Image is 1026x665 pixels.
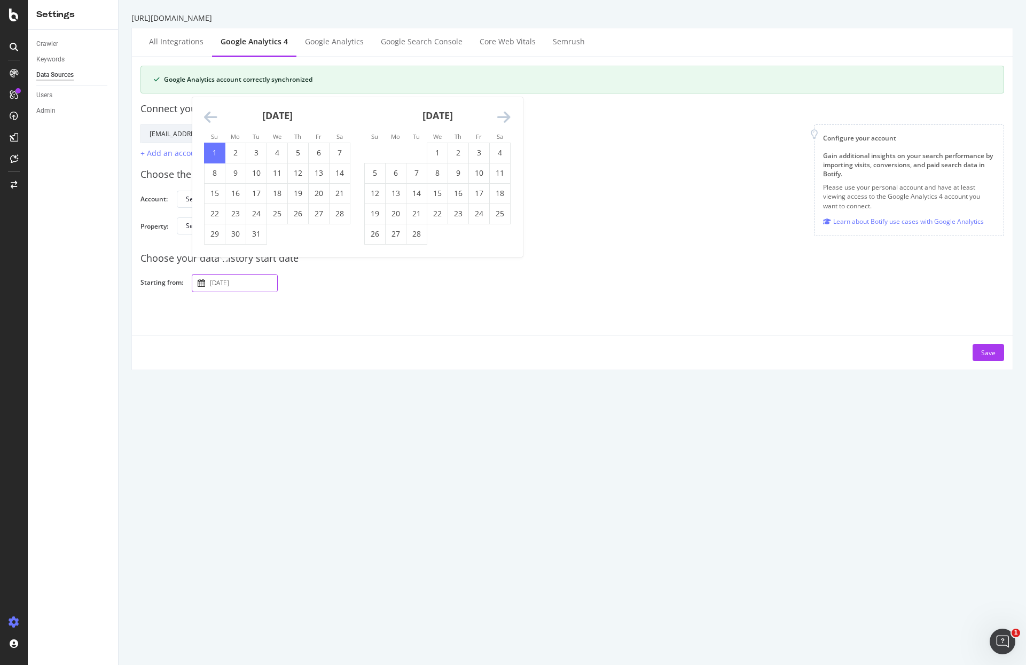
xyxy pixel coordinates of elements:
td: [EMAIL_ADDRESS][DOMAIN_NAME] [141,124,265,143]
td: Tuesday, January 3, 2023 [246,143,267,163]
div: Save [981,348,996,357]
td: Tuesday, January 17, 2023 [246,183,267,204]
div: Google Analytics [305,36,364,47]
div: Move backward to switch to the previous month. [204,110,217,125]
td: Tuesday, January 24, 2023 [246,204,267,224]
div: Keywords [36,54,65,65]
div: Semrush [553,36,585,47]
small: Th [294,132,301,140]
small: Fr [316,132,322,140]
td: Tuesday, January 31, 2023 [246,224,267,244]
td: Monday, January 23, 2023 [225,204,246,224]
td: Monday, February 13, 2023 [386,183,406,204]
td: Wednesday, February 15, 2023 [427,183,448,204]
td: Friday, February 3, 2023 [469,143,490,163]
div: Select your account: UR [186,196,256,202]
div: Configure your account [823,134,995,143]
td: Thursday, February 9, 2023 [448,163,469,183]
td: Friday, February 17, 2023 [469,183,490,204]
td: Monday, February 27, 2023 [386,224,406,244]
div: Data Sources [36,69,74,81]
div: Admin [36,105,56,116]
td: Monday, January 9, 2023 [225,163,246,183]
td: Saturday, January 28, 2023 [330,204,350,224]
td: Sunday, January 8, 2023 [205,163,225,183]
td: Sunday, January 29, 2023 [205,224,225,244]
a: Users [36,90,111,101]
small: Mo [391,132,400,140]
td: Saturday, February 18, 2023 [490,183,511,204]
td: Monday, February 6, 2023 [386,163,406,183]
td: Tuesday, January 10, 2023 [246,163,267,183]
td: Saturday, January 21, 2023 [330,183,350,204]
a: Keywords [36,54,111,65]
div: Core Web Vitals [480,36,536,47]
td: Thursday, January 5, 2023 [288,143,309,163]
a: Data Sources [36,69,111,81]
div: + Add an account [140,148,203,158]
a: Crawler [36,38,111,50]
td: Thursday, January 12, 2023 [288,163,309,183]
div: Google Search Console [381,36,463,47]
div: Select your property: United Rentals GA4 [186,223,307,229]
strong: [DATE] [262,109,293,122]
td: Thursday, January 19, 2023 [288,183,309,204]
button: Select your property: United Rentals GA4 [177,217,320,234]
p: Please use your personal account and have at least viewing access to the Google Analytics 4 accou... [823,183,995,210]
td: Sunday, January 15, 2023 [205,183,225,204]
td: Saturday, January 7, 2023 [330,143,350,163]
small: Sa [336,132,343,140]
td: Tuesday, February 28, 2023 [406,224,427,244]
strong: [DATE] [422,109,453,122]
td: Friday, January 13, 2023 [309,163,330,183]
td: Wednesday, January 18, 2023 [267,183,288,204]
td: Sunday, February 19, 2023 [365,204,386,224]
a: Learn about Botify use cases with Google Analytics [823,216,984,227]
td: Monday, January 2, 2023 [225,143,246,163]
button: Save [973,344,1004,361]
td: Saturday, February 25, 2023 [490,204,511,224]
div: Choose your data history start date [140,252,1004,265]
td: Sunday, February 12, 2023 [365,183,386,204]
a: Admin [36,105,111,116]
small: Th [455,132,461,140]
td: Wednesday, February 8, 2023 [427,163,448,183]
div: [URL][DOMAIN_NAME] [131,13,1013,24]
div: All integrations [149,36,203,47]
small: We [433,132,442,140]
div: Move forward to switch to the next month. [497,110,511,125]
div: Settings [36,9,109,21]
td: Monday, February 20, 2023 [386,204,406,224]
div: Crawler [36,38,58,50]
label: Starting from: [140,278,183,290]
td: Saturday, January 14, 2023 [330,163,350,183]
small: Tu [413,132,420,140]
small: Tu [253,132,260,140]
small: Su [211,132,218,140]
td: Selected. Sunday, January 1, 2023 [205,143,225,163]
td: Thursday, January 26, 2023 [288,204,309,224]
td: Friday, January 27, 2023 [309,204,330,224]
td: Wednesday, January 25, 2023 [267,204,288,224]
td: Sunday, February 5, 2023 [365,163,386,183]
small: Sa [497,132,503,140]
span: 1 [1012,629,1020,637]
td: Wednesday, January 4, 2023 [267,143,288,163]
td: Saturday, February 11, 2023 [490,163,511,183]
td: Thursday, February 23, 2023 [448,204,469,224]
td: Wednesday, February 1, 2023 [427,143,448,163]
iframe: Intercom live chat [990,629,1015,654]
td: Wednesday, February 22, 2023 [427,204,448,224]
td: Saturday, February 4, 2023 [490,143,511,163]
td: Sunday, February 26, 2023 [365,224,386,244]
small: Fr [476,132,482,140]
small: Su [371,132,378,140]
div: Connect your Google account to your project [140,102,1004,116]
button: Select your account: UR [177,191,269,208]
td: Tuesday, February 14, 2023 [406,183,427,204]
td: Friday, January 20, 2023 [309,183,330,204]
button: + Add an account [140,147,203,159]
div: Gain additional insights on your search performance by importing visits, conversions, and paid se... [823,151,995,178]
td: Tuesday, February 21, 2023 [406,204,427,224]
